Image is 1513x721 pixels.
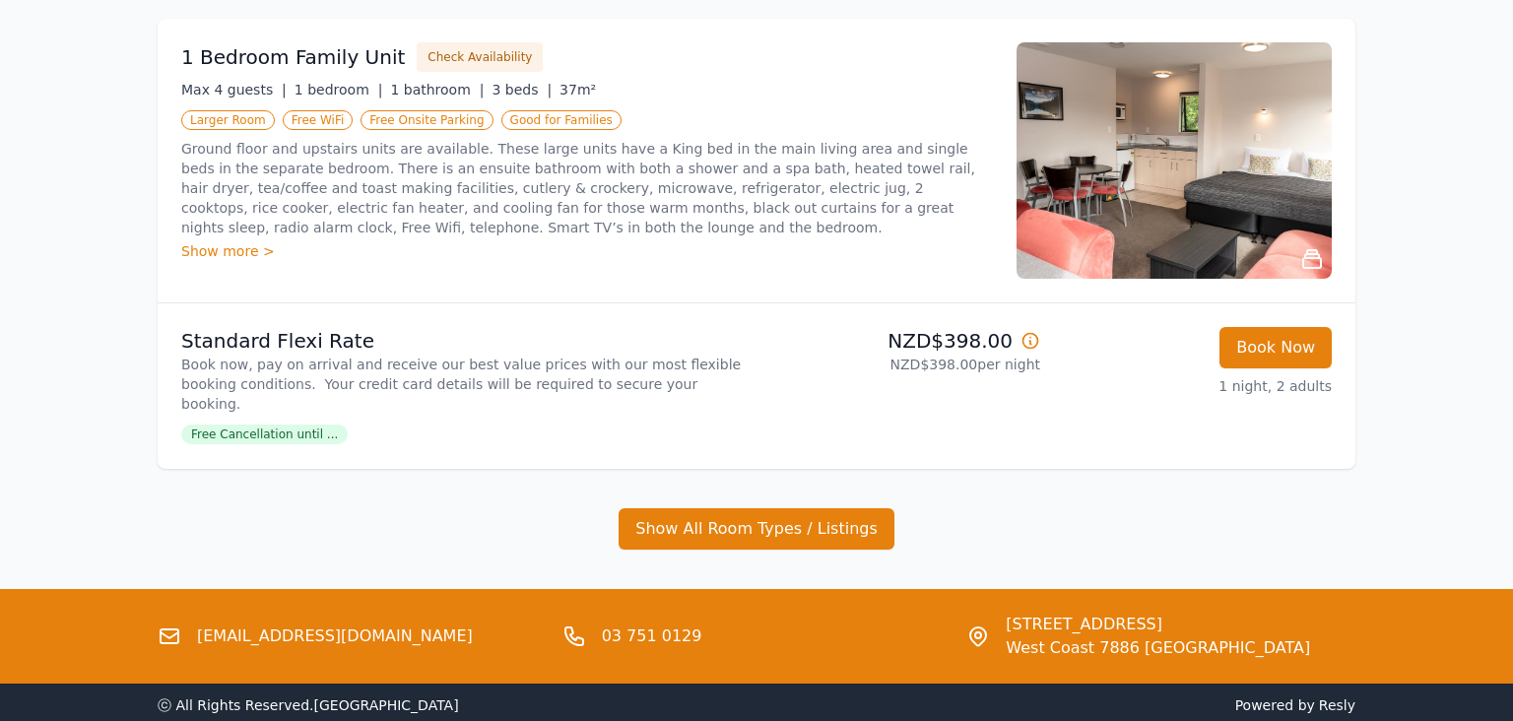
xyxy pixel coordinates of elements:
span: Powered by [764,695,1355,715]
p: Standard Flexi Rate [181,327,749,355]
span: Good for Families [501,110,622,130]
p: Ground floor and upstairs units are available. These large units have a King bed in the main livi... [181,139,993,237]
span: 1 bedroom | [295,82,383,98]
span: 37m² [559,82,596,98]
div: Show more > [181,241,993,261]
a: Resly [1319,697,1355,713]
span: Free Cancellation until ... [181,425,348,444]
span: Larger Room [181,110,275,130]
span: 3 beds | [492,82,552,98]
span: 1 bathroom | [390,82,484,98]
h3: 1 Bedroom Family Unit [181,43,405,71]
button: Show All Room Types / Listings [619,508,894,550]
button: Check Availability [417,42,543,72]
span: Max 4 guests | [181,82,287,98]
p: Book now, pay on arrival and receive our best value prices with our most flexible booking conditi... [181,355,749,414]
p: NZD$398.00 [764,327,1040,355]
span: Free WiFi [283,110,354,130]
span: [STREET_ADDRESS] [1006,613,1310,636]
button: Book Now [1219,327,1332,368]
span: Free Onsite Parking [361,110,493,130]
a: 03 751 0129 [602,624,702,648]
a: [EMAIL_ADDRESS][DOMAIN_NAME] [197,624,473,648]
p: NZD$398.00 per night [764,355,1040,374]
span: ⓒ All Rights Reserved. [GEOGRAPHIC_DATA] [158,697,459,713]
p: 1 night, 2 adults [1056,376,1332,396]
span: West Coast 7886 [GEOGRAPHIC_DATA] [1006,636,1310,660]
